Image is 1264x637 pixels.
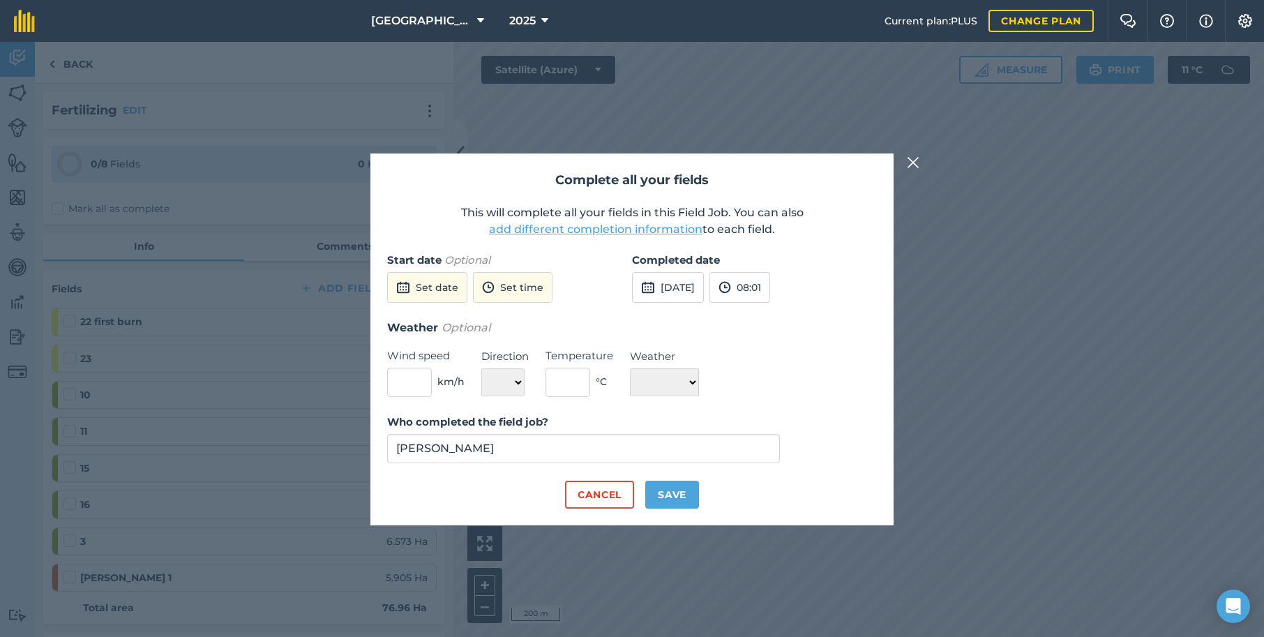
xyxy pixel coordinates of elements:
[387,347,465,364] label: Wind speed
[709,272,770,303] button: 08:01
[718,279,731,296] img: svg+xml;base64,PD94bWwgdmVyc2lvbj0iMS4wIiBlbmNvZGluZz0idXRmLTgiPz4KPCEtLSBHZW5lcmF0b3I6IEFkb2JlIE...
[482,279,495,296] img: svg+xml;base64,PD94bWwgdmVyc2lvbj0iMS4wIiBlbmNvZGluZz0idXRmLTgiPz4KPCEtLSBHZW5lcmF0b3I6IEFkb2JlIE...
[387,272,467,303] button: Set date
[1237,14,1254,28] img: A cog icon
[444,253,490,267] em: Optional
[546,347,613,364] label: Temperature
[1120,14,1136,28] img: Two speech bubbles overlapping with the left bubble in the forefront
[645,481,699,509] button: Save
[442,321,490,334] em: Optional
[387,319,877,337] h3: Weather
[437,374,465,389] span: km/h
[387,415,548,428] strong: Who completed the field job?
[641,279,655,296] img: svg+xml;base64,PD94bWwgdmVyc2lvbj0iMS4wIiBlbmNvZGluZz0idXRmLTgiPz4KPCEtLSBHZW5lcmF0b3I6IEFkb2JlIE...
[387,253,442,267] strong: Start date
[988,10,1094,32] a: Change plan
[481,348,529,365] label: Direction
[632,272,704,303] button: [DATE]
[596,374,607,389] span: ° C
[509,13,536,29] span: 2025
[1217,590,1250,623] div: Open Intercom Messenger
[473,272,552,303] button: Set time
[630,348,699,365] label: Weather
[489,221,702,238] button: add different completion information
[387,204,877,238] p: This will complete all your fields in this Field Job. You can also to each field.
[1199,13,1213,29] img: svg+xml;base64,PHN2ZyB4bWxucz0iaHR0cDovL3d3dy53My5vcmcvMjAwMC9zdmciIHdpZHRoPSIxNyIgaGVpZ2h0PSIxNy...
[396,279,410,296] img: svg+xml;base64,PD94bWwgdmVyc2lvbj0iMS4wIiBlbmNvZGluZz0idXRmLTgiPz4KPCEtLSBHZW5lcmF0b3I6IEFkb2JlIE...
[371,13,472,29] span: [GEOGRAPHIC_DATA]
[387,170,877,190] h2: Complete all your fields
[885,13,977,29] span: Current plan : PLUS
[907,154,919,171] img: svg+xml;base64,PHN2ZyB4bWxucz0iaHR0cDovL3d3dy53My5vcmcvMjAwMC9zdmciIHdpZHRoPSIyMiIgaGVpZ2h0PSIzMC...
[565,481,634,509] button: Cancel
[632,253,720,267] strong: Completed date
[1159,14,1175,28] img: A question mark icon
[14,10,35,32] img: fieldmargin Logo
